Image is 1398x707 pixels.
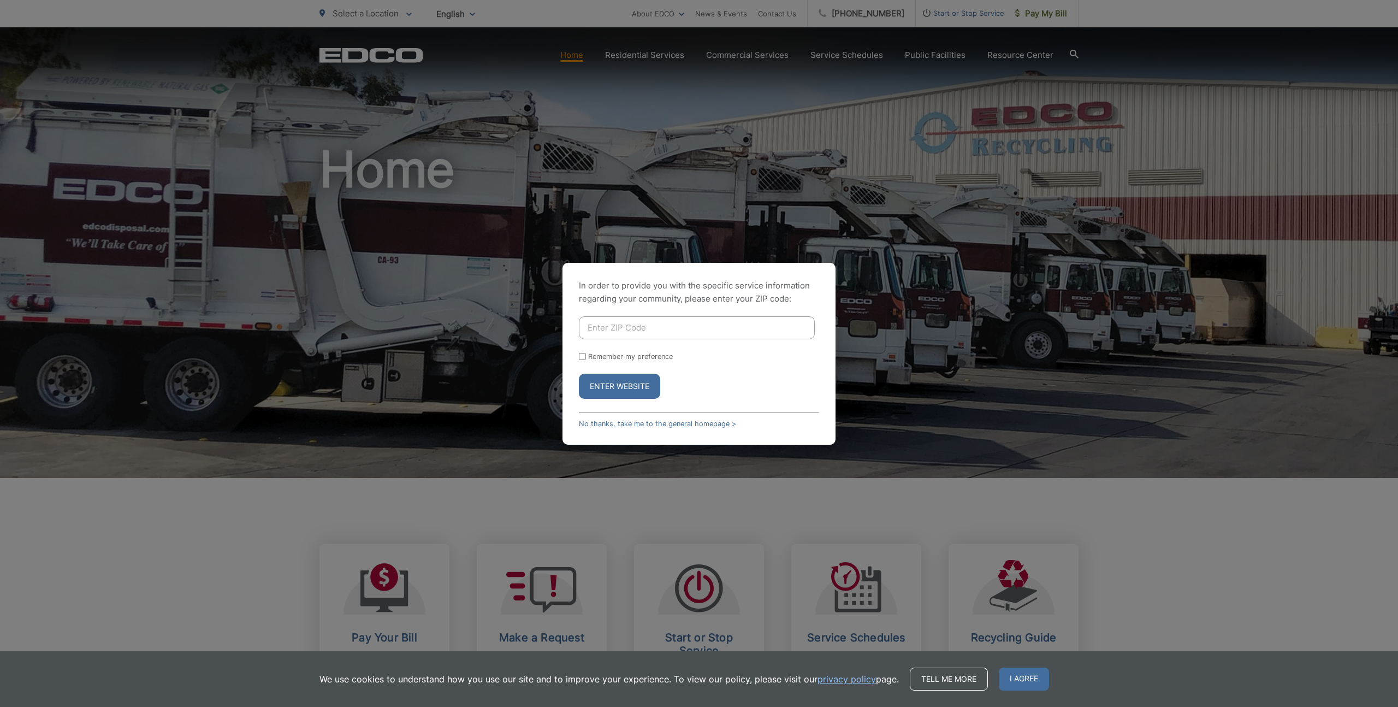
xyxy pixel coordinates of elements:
span: I agree [999,668,1049,691]
p: We use cookies to understand how you use our site and to improve your experience. To view our pol... [319,673,899,686]
input: Enter ZIP Code [579,316,815,339]
a: Tell me more [910,668,988,691]
label: Remember my preference [588,352,673,361]
p: In order to provide you with the specific service information regarding your community, please en... [579,279,819,305]
a: No thanks, take me to the general homepage > [579,420,736,428]
a: privacy policy [818,673,876,686]
button: Enter Website [579,374,660,399]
